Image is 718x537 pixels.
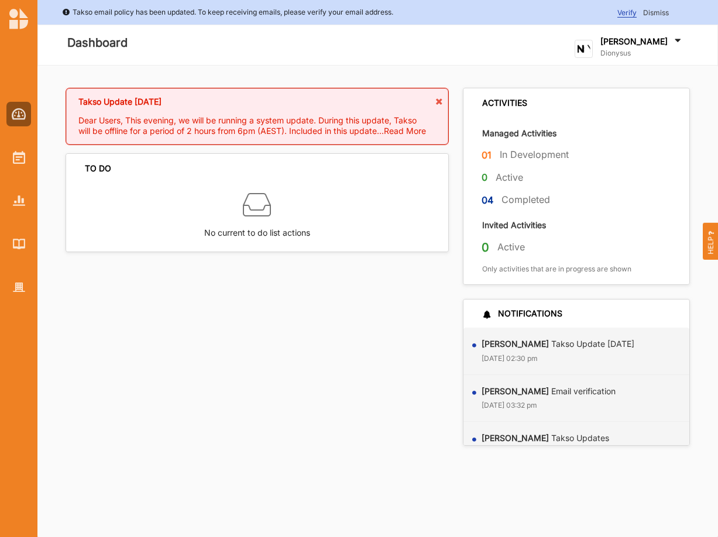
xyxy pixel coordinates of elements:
[482,433,609,443] label: Takso Updates
[482,170,487,185] label: 0
[78,97,436,115] div: Takso Update [DATE]
[9,8,28,29] img: logo
[85,163,111,174] div: TO DO
[482,128,556,139] label: Managed Activities
[482,386,549,396] strong: [PERSON_NAME]
[78,115,417,125] span: Dear Users, This evening, we will be running a system update. During this update, Takso
[6,188,31,213] a: Reports
[600,49,683,58] label: Dionysus
[482,193,493,208] label: 04
[497,241,525,253] label: Active
[6,102,31,126] a: Dashboard
[482,401,537,410] label: [DATE] 03:32 pm
[243,191,271,219] img: box
[501,194,550,206] label: Completed
[575,40,593,58] img: logo
[482,339,549,349] strong: [PERSON_NAME]
[482,240,489,255] label: 0
[384,126,426,136] span: Read More
[482,339,634,349] label: Takso Update [DATE]
[13,283,25,292] img: Organisation
[13,195,25,205] img: Reports
[13,151,25,164] img: Activities
[482,98,527,108] div: ACTIVITIES
[482,308,562,319] div: NOTIFICATIONS
[482,148,492,163] label: 01
[67,33,128,53] label: Dashboard
[6,145,31,170] a: Activities
[482,433,549,443] strong: [PERSON_NAME]
[204,219,310,239] label: No current to do list actions
[13,239,25,249] img: Library
[482,354,538,363] label: [DATE] 02:30 pm
[617,8,637,18] span: Verify
[482,219,546,230] label: Invited Activities
[62,6,393,18] div: Takso email policy has been updated. To keep receiving emails, please verify your email address.
[600,36,668,47] label: [PERSON_NAME]
[643,8,669,17] span: Dismiss
[78,126,377,136] span: will be offline for a period of 2 hours from 6pm (AEST). Included in this update
[482,264,631,274] label: Only activities that are in progress are shown
[6,232,31,256] a: Library
[496,171,523,184] label: Active
[6,275,31,300] a: Organisation
[377,126,426,136] span: ...
[12,108,26,120] img: Dashboard
[482,386,616,397] label: Email verification
[500,149,569,161] label: In Development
